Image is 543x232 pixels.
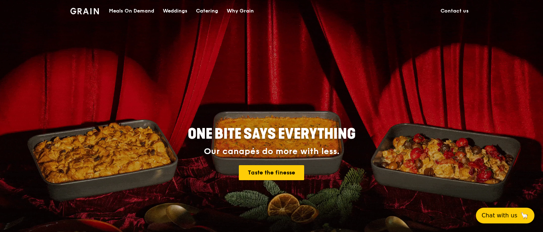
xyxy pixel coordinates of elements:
[476,208,534,223] button: Chat with us🦙
[196,0,218,22] div: Catering
[222,0,258,22] a: Why Grain
[239,165,304,180] a: Taste the finesse
[192,0,222,22] a: Catering
[436,0,473,22] a: Contact us
[227,0,254,22] div: Why Grain
[163,0,187,22] div: Weddings
[70,8,99,14] img: Grain
[482,211,517,220] span: Chat with us
[143,147,400,157] div: Our canapés do more with less.
[188,125,356,143] span: ONE BITE SAYS EVERYTHING
[109,0,154,22] div: Meals On Demand
[520,211,529,220] span: 🦙
[159,0,192,22] a: Weddings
